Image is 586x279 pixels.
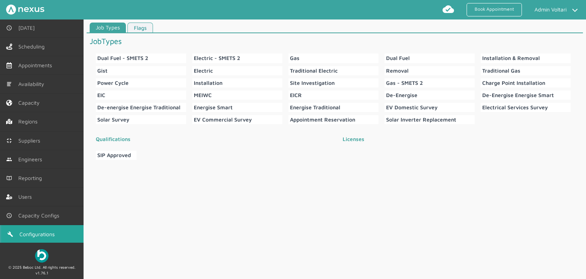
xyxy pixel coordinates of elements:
[482,104,548,110] div: Electrical Services Survey
[386,55,410,61] div: Dual Fuel
[6,100,12,106] img: capacity-left-menu.svg
[6,62,12,68] img: appointments-left-menu.svg
[18,118,40,125] span: Regions
[97,55,148,61] div: Dual Fuel - SMETS 2
[127,23,153,33] a: Flags
[93,132,327,146] label: Qualifications
[97,152,131,158] div: SIP Approved
[97,92,105,98] div: EIC
[290,55,299,61] div: Gas
[482,55,540,61] div: Installation & Removal
[6,81,12,87] img: md-list.svg
[6,44,12,50] img: scheduling-left-menu.svg
[90,33,333,49] h1: JobTypes
[6,118,12,125] img: regions.left-menu.svg
[6,5,44,15] img: Nexus
[19,231,58,237] span: Configurations
[18,212,62,219] span: Capacity Configs
[18,175,45,181] span: Reporting
[6,194,12,200] img: user-left-menu.svg
[340,132,574,146] label: Licenses
[386,68,409,74] div: Removal
[90,23,126,33] a: Job Types
[194,68,213,74] div: Electric
[35,249,48,263] img: Beboc Logo
[386,117,456,123] div: Solar Inverter Replacement
[18,194,35,200] span: Users
[290,68,338,74] div: Traditional Electric
[467,3,522,16] a: Book Appointment
[18,100,43,106] span: Capacity
[97,104,180,110] div: De-energise Energise Traditional
[6,138,12,144] img: md-contract.svg
[6,156,12,162] img: md-people.svg
[482,68,520,74] div: Traditional Gas
[7,231,13,237] img: md-build.svg
[194,117,252,123] div: EV Commercial Survey
[386,80,423,86] div: Gas - SMETS 2
[6,175,12,181] img: md-book.svg
[386,92,417,98] div: De-Energise
[97,68,108,74] div: Gist
[97,117,129,123] div: Solar Survey
[97,80,129,86] div: Power Cycle
[482,80,545,86] div: Charge Point Installation
[290,117,355,123] div: Appointment Reservation
[6,25,12,31] img: md-time.svg
[290,92,302,98] div: EICR
[18,156,45,162] span: Engineers
[18,138,43,144] span: Suppliers
[18,81,47,87] span: Availability
[18,62,55,68] span: Appointments
[442,3,454,15] img: md-cloud-done.svg
[18,25,38,31] span: [DATE]
[386,104,438,110] div: EV Domestic Survey
[194,104,233,110] div: Energise Smart
[290,80,335,86] div: Site Investigation
[6,212,12,219] img: md-time.svg
[482,92,554,98] div: De-Energise Energise Smart
[194,92,212,98] div: MEIWC
[18,44,48,50] span: Scheduling
[194,80,222,86] div: Installation
[194,55,240,61] div: Electric - SMETS 2
[290,104,340,110] div: Energise Traditional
